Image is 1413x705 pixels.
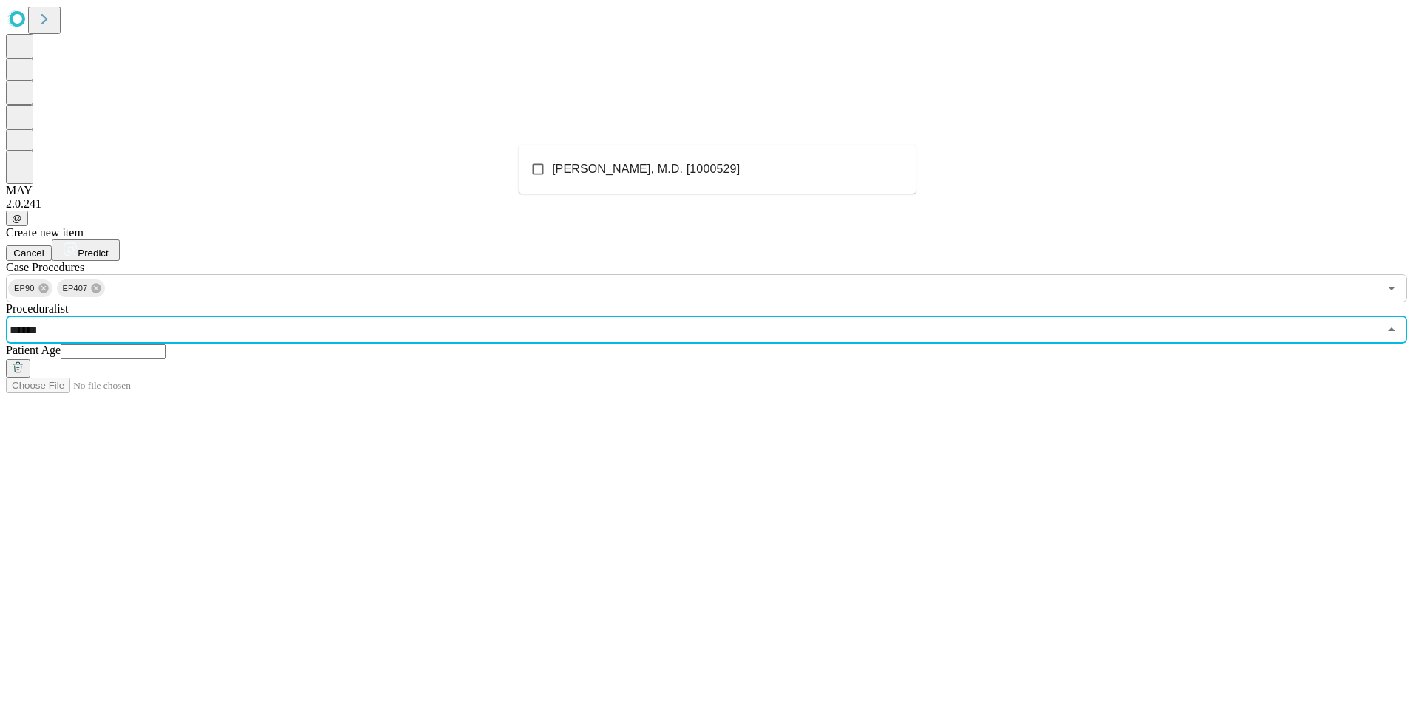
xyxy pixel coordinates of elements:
[552,160,740,178] span: [PERSON_NAME], M.D. [1000529]
[13,248,44,259] span: Cancel
[6,226,84,239] span: Create new item
[8,279,52,297] div: EP90
[6,211,28,226] button: @
[78,248,108,259] span: Predict
[8,280,41,297] span: EP90
[1381,319,1402,340] button: Close
[6,184,1407,197] div: MAY
[57,280,94,297] span: EP407
[52,239,120,261] button: Predict
[6,197,1407,211] div: 2.0.241
[6,302,68,315] span: Proceduralist
[6,344,61,356] span: Patient Age
[6,261,84,273] span: Scheduled Procedure
[6,245,52,261] button: Cancel
[57,279,106,297] div: EP407
[12,213,22,224] span: @
[1381,278,1402,299] button: Open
